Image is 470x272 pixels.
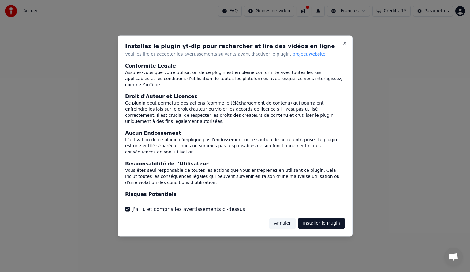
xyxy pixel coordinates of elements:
p: Veuillez lire et accepter les avertissements suivants avant d'activer le plugin. [125,51,345,57]
div: Responsabilité de l'Utilisateur [125,160,345,167]
button: Annuler [269,218,296,229]
div: Vous êtes seul responsable de toutes les actions que vous entreprenez en utilisant ce plugin. Cel... [125,167,345,186]
div: Aucun Endossement [125,129,345,137]
div: Risques Potentiels [125,190,345,198]
div: Assurez-vous que votre utilisation de ce plugin est en pleine conformité avec toutes les lois app... [125,69,345,88]
button: Installer le Plugin [298,218,345,229]
div: Conformité Légale [125,62,345,69]
h2: Installez le plugin yt-dlp pour rechercher et lire des vidéos en ligne [125,43,345,49]
div: L'activation de ce plugin n'implique pas l'endossement ou le soutien de notre entreprise. Le plug... [125,137,345,155]
span: project website [293,52,325,57]
div: Soyez conscient que la mauvaise utilisation du plugin pourrait entraîner la suspension de votre c... [125,198,345,210]
div: Ce plugin peut permettre des actions (comme le téléchargement de contenu) qui pourraient enfreind... [125,100,345,124]
div: Droit d'Auteur et Licences [125,93,345,100]
label: J'ai lu et compris les avertissements ci-dessus [132,205,245,213]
